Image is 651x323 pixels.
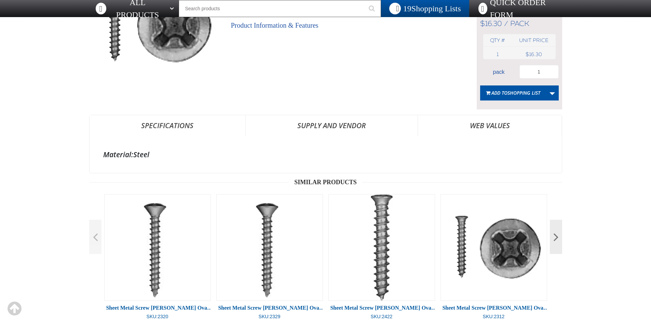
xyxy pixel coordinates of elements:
h2: Product Information & Features [231,20,460,30]
span: 2312 [494,314,504,319]
button: Add toShopping List [480,85,546,100]
img: Sheet Metal Screw Phillips Oval Head Zinc Finish Steel #8 x 7/8 (100 per pack) [441,194,547,300]
span: 2422 [382,314,392,319]
label: Material: [103,150,133,159]
input: Product Quantity [519,65,559,79]
: View Details of the Sheet Metal Screw Phillips Oval Head Zinc Finish Steel #10 x 1 (100 per pack) [329,194,435,300]
span: 1 [497,51,499,57]
a: Specifications [90,115,245,136]
div: SKU: [216,313,323,320]
span: Sheet Metal Screw [PERSON_NAME] Oval Head Zinc Finish Steel #10 x 1 (100 per pack) [329,305,437,318]
span: Add to [491,90,540,96]
img: Sheet Metal Screw Phillips Oval Head Zinc Finish Steel #10 x 1 (100 per pack) [105,194,211,300]
div: SKU: [328,313,435,320]
span: 2320 [158,314,168,319]
a: Sheet Metal Screw [PERSON_NAME] Oval Head Zinc Finish Steel #10 x 1 (100 per pack) [104,304,211,312]
: View Details of the Sheet Metal Screw Phillips Oval Head Zinc Finish Steel #10 x 1 (100 per pack) [105,194,211,300]
div: pack [480,68,518,76]
strong: 19 [403,4,411,13]
: View Details of the Sheet Metal Screw Phillips Oval Head Zinc Finish Steel #8 x 7/8 (100 per pack) [441,194,547,300]
a: Web Values [418,115,561,136]
span: Sheet Metal Screw [PERSON_NAME] Oval Head Zinc Finish Steel #12 x 1 (100 per pack) [217,305,325,318]
a: More Actions [546,85,559,100]
div: SKU: [440,313,547,320]
img: Sheet Metal Screw Phillips Oval Head Zinc Finish Steel #10 x 1 (100 per pack) [329,194,435,300]
span: Similar Products [289,179,362,186]
a: Sheet Metal Screw [PERSON_NAME] Oval Head Zinc Finish Steel #8 x 7/8 (100 per pack) [440,304,547,312]
div: SKU: [104,313,211,320]
span: Sheet Metal Screw [PERSON_NAME] Oval Head Zinc Finish Steel #10 x 1 (100 per pack) [105,305,213,318]
a: Sheet Metal Screw [PERSON_NAME] Oval Head Zinc Finish Steel #10 x 1 (100 per pack) [328,304,435,312]
span: 2329 [270,314,280,319]
span: $16.30 [480,19,502,28]
a: Sheet Metal Screw [PERSON_NAME] Oval Head Zinc Finish Steel #12 x 1 (100 per pack) [216,304,323,312]
: View Details of the Sheet Metal Screw Phillips Oval Head Zinc Finish Steel #12 x 1 (100 per pack) [217,194,323,300]
img: Sheet Metal Screw Phillips Oval Head Zinc Finish Steel #12 x 1 (100 per pack) [217,194,323,300]
th: Unit price [512,34,555,47]
span: / [504,19,508,28]
div: Scroll to the top [7,301,22,316]
span: Shopping Lists [403,4,461,13]
span: pack [510,19,529,28]
span: Shopping List [507,90,540,96]
th: Qty # [483,34,512,47]
a: Supply and Vendor [246,115,418,136]
button: Previous [89,220,101,254]
button: Next [550,220,562,254]
td: $16.30 [512,50,555,59]
div: Steel [103,150,548,159]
